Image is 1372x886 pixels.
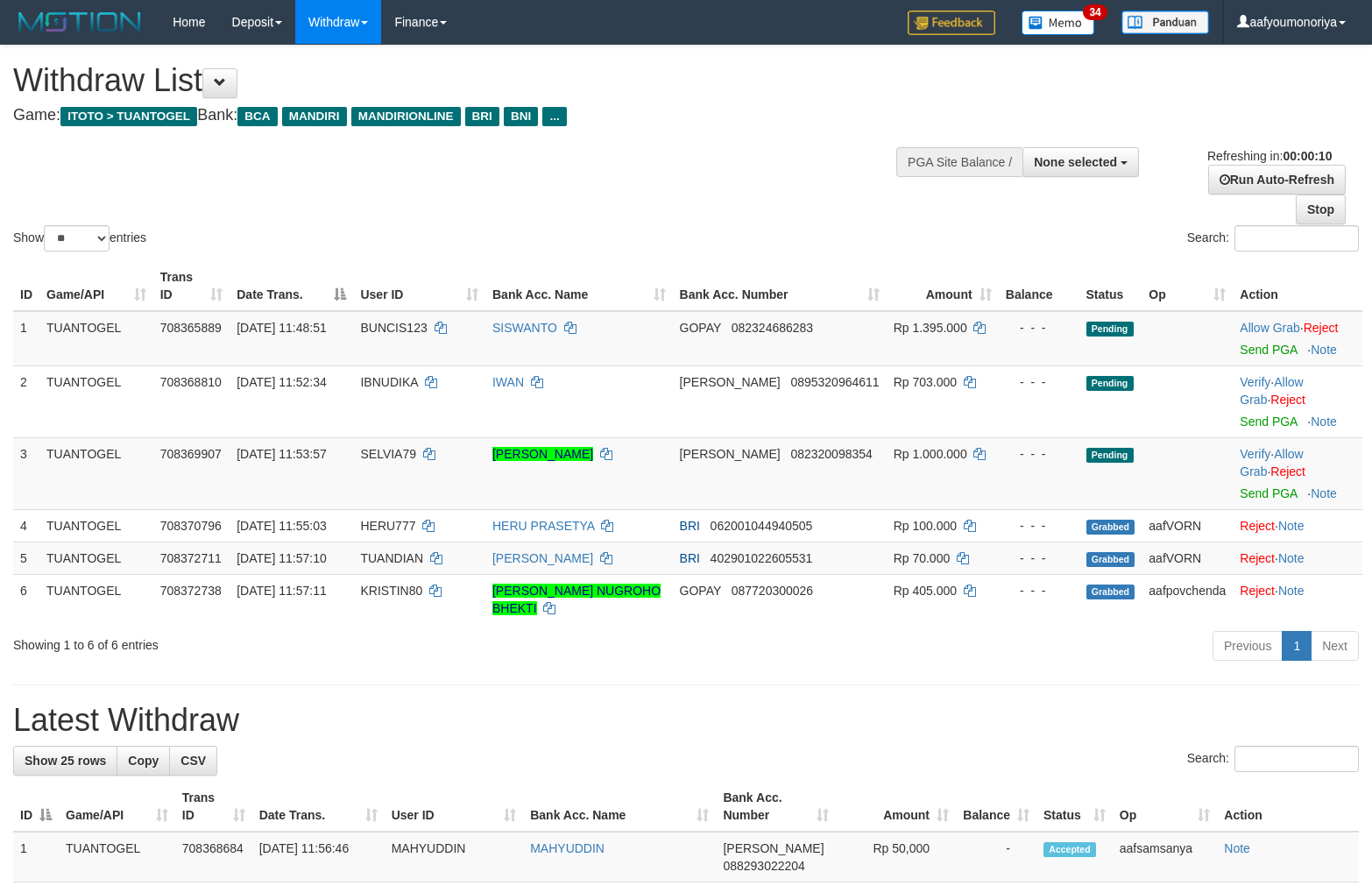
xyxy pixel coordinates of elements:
[1234,225,1359,252] input: Search:
[1207,149,1332,163] span: Refreshing in:
[1006,549,1072,567] div: - - -
[175,832,252,882] td: 708368684
[723,859,804,873] span: Copy 088293022204 to clipboard
[1086,520,1135,535] span: Grabbed
[1233,311,1362,366] td: ·
[711,519,813,533] span: Copy 062001044940505 to clipboard
[1187,746,1359,772] label: Search:
[230,261,353,311] th: Date Trans.: activate to sort column descending
[252,832,385,882] td: [DATE] 11:56:46
[492,584,661,615] a: [PERSON_NAME] NUGROHO BHEKTI
[1311,415,1337,429] a: Note
[13,832,59,882] td: 1
[13,746,117,776] a: Show 25 rows
[894,584,957,598] span: Rp 405.000
[530,841,605,855] a: MAHYUDDIN
[44,225,110,252] select: Showentries
[353,261,485,311] th: User ID: activate to sort column ascending
[1006,373,1072,391] div: - - -
[1282,631,1312,661] a: 1
[252,782,385,832] th: Date Trans.: activate to sort column ascending
[836,832,956,882] td: Rp 50,000
[237,447,326,461] span: [DATE] 11:53:57
[237,519,326,533] span: [DATE] 11:55:03
[1043,842,1096,857] span: Accepted
[465,107,499,126] span: BRI
[894,321,967,335] span: Rp 1.395.000
[732,321,813,335] span: Copy 082324686283 to clipboard
[680,321,721,335] span: GOPAY
[1006,517,1072,535] div: - - -
[237,375,326,389] span: [DATE] 11:52:34
[1142,574,1233,624] td: aafpovchenda
[39,365,153,437] td: TUANTOGEL
[1022,147,1139,177] button: None selected
[790,375,879,389] span: Copy 0895320964611 to clipboard
[351,107,461,126] span: MANDIRIONLINE
[25,754,106,768] span: Show 25 rows
[1187,225,1359,252] label: Search:
[1233,261,1362,311] th: Action
[790,447,872,461] span: Copy 082320098354 to clipboard
[237,321,326,335] span: [DATE] 11:48:51
[13,63,897,98] h1: Withdraw List
[1224,841,1250,855] a: Note
[894,551,951,565] span: Rp 70.000
[1121,11,1209,34] img: panduan.png
[1311,343,1337,357] a: Note
[13,782,59,832] th: ID: activate to sort column descending
[1240,375,1303,407] a: Allow Grab
[1036,782,1113,832] th: Status: activate to sort column ascending
[956,832,1036,882] td: -
[492,447,593,461] a: [PERSON_NAME]
[13,107,897,124] h4: Game: Bank:
[504,107,538,126] span: BNI
[492,551,593,565] a: [PERSON_NAME]
[1270,464,1305,478] a: Reject
[1240,321,1303,335] span: ·
[13,311,39,366] td: 1
[39,311,153,366] td: TUANTOGEL
[1278,519,1305,533] a: Note
[896,147,1022,177] div: PGA Site Balance /
[999,261,1079,311] th: Balance
[160,375,222,389] span: 708368810
[1240,415,1297,429] a: Send PGA
[492,519,594,533] a: HERU PRASETYA
[169,746,217,776] a: CSV
[1113,782,1218,832] th: Op: activate to sort column ascending
[1233,437,1362,509] td: · ·
[360,551,423,565] span: TUANDIAN
[1022,11,1095,35] img: Button%20Memo.svg
[1217,782,1359,832] th: Action
[523,782,716,832] th: Bank Acc. Name: activate to sort column ascending
[1240,551,1275,565] a: Reject
[485,261,673,311] th: Bank Acc. Name: activate to sort column ascending
[13,365,39,437] td: 2
[1296,195,1346,224] a: Stop
[492,321,557,335] a: SISWANTO
[13,629,559,654] div: Showing 1 to 6 of 6 entries
[1233,509,1362,542] td: ·
[1311,486,1337,500] a: Note
[180,754,206,768] span: CSV
[237,584,326,598] span: [DATE] 11:57:11
[13,509,39,542] td: 4
[1283,149,1332,163] strong: 00:00:10
[13,574,39,624] td: 6
[13,225,146,252] label: Show entries
[1240,447,1303,478] a: Allow Grab
[1034,155,1117,169] span: None selected
[956,782,1036,832] th: Balance: activate to sort column ascending
[13,437,39,509] td: 3
[1240,584,1275,598] a: Reject
[1006,445,1072,463] div: - - -
[1240,321,1299,335] a: Allow Grab
[711,551,813,565] span: Copy 402901022605531 to clipboard
[39,509,153,542] td: TUANTOGEL
[1086,552,1135,567] span: Grabbed
[39,261,153,311] th: Game/API: activate to sort column ascending
[1142,542,1233,574] td: aafVORN
[60,107,197,126] span: ITOTO > TUANTOGEL
[117,746,170,776] a: Copy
